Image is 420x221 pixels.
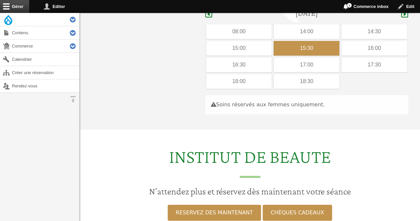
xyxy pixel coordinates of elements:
[341,41,407,55] div: 16:00
[206,57,272,72] div: 16:30
[84,146,416,178] h2: INSTITUT DE BEAUTE
[206,74,272,89] div: 18:00
[347,3,352,8] span: 1
[341,24,407,39] div: 14:30
[295,8,318,18] h4: [DATE]
[274,41,339,55] div: 15:30
[274,24,339,39] div: 14:00
[205,95,408,114] div: Soins réservés aux femmes uniquement.
[274,74,339,89] div: 18:30
[341,57,407,72] div: 17:30
[206,24,272,39] div: 08:00
[274,57,339,72] div: 17:00
[206,41,272,55] div: 15:00
[66,93,79,106] button: Orientation horizontale
[168,205,261,221] a: RESERVEZ DES MAINTENANT
[84,186,416,197] h3: N’attendez plus et réservez dès maintenant votre séance
[263,205,332,221] a: CHÈQUES CADEAUX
